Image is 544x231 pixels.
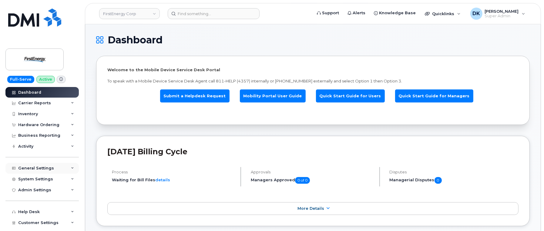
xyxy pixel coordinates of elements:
li: Waiting for Bill Files [112,177,235,183]
h4: Process [112,170,235,174]
h5: Managers Approved [251,177,374,184]
span: Dashboard [108,35,163,45]
h4: Approvals [251,170,374,174]
iframe: Messenger Launcher [518,205,539,226]
p: Welcome to the Mobile Device Service Desk Portal [107,67,519,73]
a: Submit a Helpdesk Request [160,89,230,102]
a: Quick Start Guide for Managers [395,89,473,102]
span: More Details [297,206,324,211]
a: Quick Start Guide for Users [316,89,385,102]
h5: Managerial Disputes [390,177,519,184]
a: Mobility Portal User Guide [240,89,306,102]
span: 0 of 0 [295,177,310,184]
span: 0 [435,177,442,184]
h2: [DATE] Billing Cycle [107,147,519,156]
p: To speak with a Mobile Device Service Desk Agent call 811-HELP (4357) internally or [PHONE_NUMBER... [107,78,519,84]
a: details [155,177,170,182]
h4: Disputes [390,170,519,174]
